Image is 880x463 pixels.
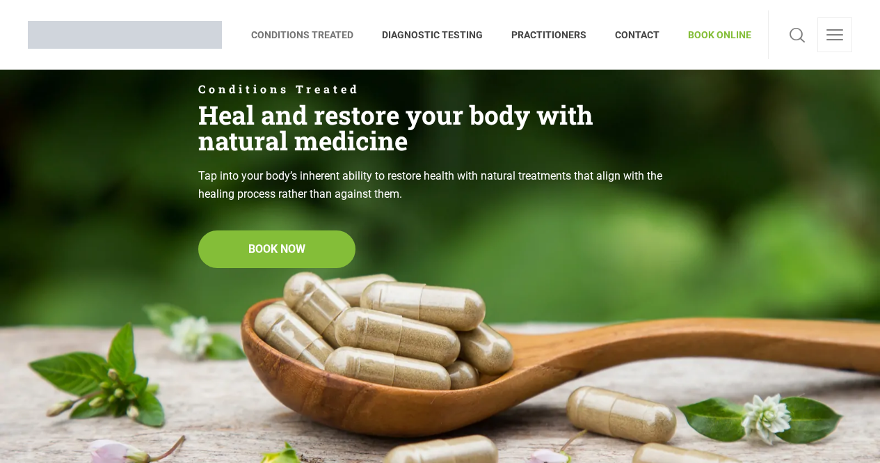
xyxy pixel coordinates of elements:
[198,102,682,153] h2: Heal and restore your body with natural medicine
[198,167,682,203] div: Tap into your body’s inherent ability to restore health with natural treatments that align with t...
[248,240,305,258] span: BOOK NOW
[198,230,355,268] a: BOOK NOW
[674,10,751,59] a: BOOK ONLINE
[368,24,497,46] span: DIAGNOSTIC TESTING
[497,24,601,46] span: PRACTITIONERS
[785,17,809,52] a: Search
[28,21,222,49] img: Brisbane Naturopath
[28,10,222,59] a: Brisbane Naturopath
[601,24,674,46] span: CONTACT
[368,10,497,59] a: DIAGNOSTIC TESTING
[198,84,682,95] span: Conditions Treated
[601,10,674,59] a: CONTACT
[251,24,368,46] span: CONDITIONS TREATED
[497,10,601,59] a: PRACTITIONERS
[674,24,751,46] span: BOOK ONLINE
[251,10,368,59] a: CONDITIONS TREATED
